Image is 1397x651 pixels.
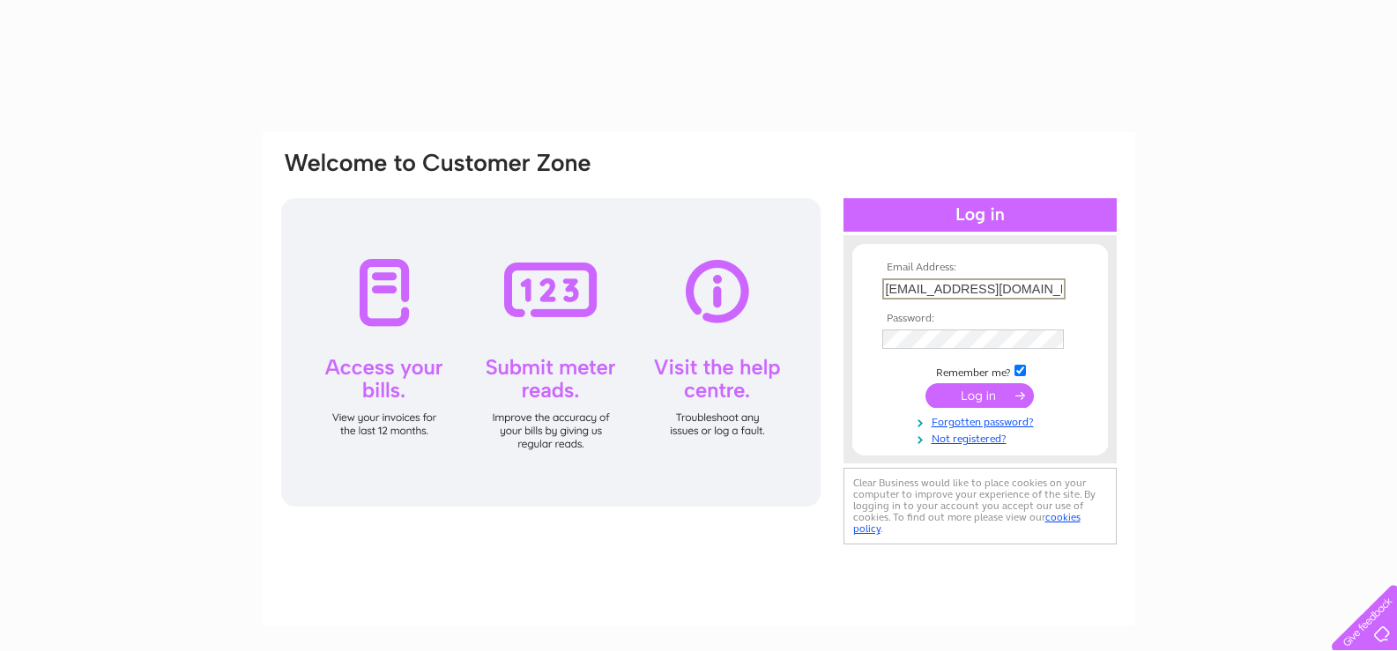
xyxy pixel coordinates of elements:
th: Password: [878,313,1082,325]
div: Clear Business would like to place cookies on your computer to improve your experience of the sit... [843,468,1117,544]
a: cookies policy [853,511,1081,535]
input: Submit [925,383,1034,408]
a: Not registered? [882,429,1082,446]
td: Remember me? [878,362,1082,380]
th: Email Address: [878,262,1082,274]
a: Forgotten password? [882,412,1082,429]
